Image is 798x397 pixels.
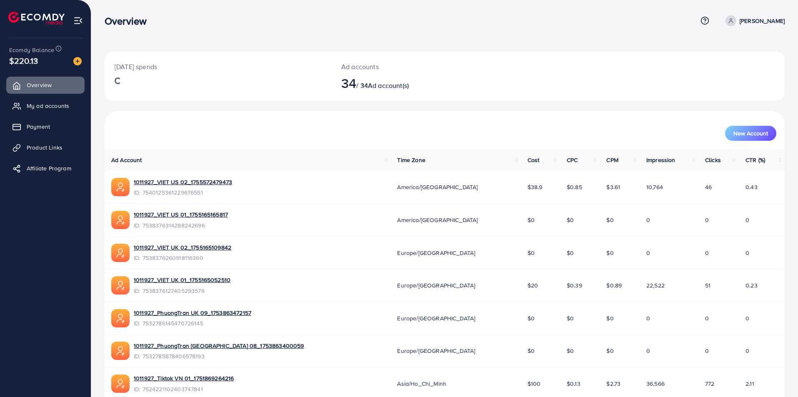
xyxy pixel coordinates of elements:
[27,164,71,172] span: Affiliate Program
[111,211,130,229] img: ic-ads-acc.e4c84228.svg
[705,347,709,355] span: 0
[745,156,765,164] span: CTR (%)
[606,249,613,257] span: $0
[528,314,535,322] span: $0
[134,319,251,327] span: ID: 7532786145470726145
[397,156,425,164] span: Time Zone
[8,12,65,25] img: logo
[705,249,709,257] span: 0
[606,216,613,224] span: $0
[134,221,228,230] span: ID: 7538376314288242696
[606,380,620,388] span: $2.73
[111,244,130,262] img: ic-ads-acc.e4c84228.svg
[73,57,82,65] img: image
[528,156,540,164] span: Cost
[567,216,574,224] span: $0
[646,249,650,257] span: 0
[567,347,574,355] span: $0
[528,347,535,355] span: $0
[567,314,574,322] span: $0
[722,15,785,26] a: [PERSON_NAME]
[646,183,663,191] span: 10,764
[705,314,709,322] span: 0
[27,102,69,110] span: My ad accounts
[111,156,142,164] span: Ad Account
[9,55,38,67] span: $220.13
[567,380,580,388] span: $0.13
[705,183,712,191] span: 46
[134,188,232,197] span: ID: 7540125361229676551
[733,130,768,136] span: New Account
[115,62,321,72] p: [DATE] spends
[27,81,52,89] span: Overview
[6,160,85,177] a: Affiliate Program
[397,347,475,355] span: Europe/[GEOGRAPHIC_DATA]
[397,183,478,191] span: America/[GEOGRAPHIC_DATA]
[646,380,665,388] span: 36,566
[646,347,650,355] span: 0
[397,281,475,290] span: Europe/[GEOGRAPHIC_DATA]
[606,156,618,164] span: CPM
[646,314,650,322] span: 0
[745,183,758,191] span: 0.43
[567,249,574,257] span: $0
[134,287,230,295] span: ID: 7538376127405293576
[528,380,541,388] span: $100
[134,243,231,252] a: 1011927_VIET UK 02_1755165109842
[134,178,232,186] a: 1011927_VIET US 02_1755572479473
[725,126,776,141] button: New Account
[27,143,63,152] span: Product Links
[528,249,535,257] span: $0
[745,216,749,224] span: 0
[745,347,749,355] span: 0
[73,16,83,25] img: menu
[368,81,409,90] span: Ad account(s)
[567,281,582,290] span: $0.39
[111,276,130,295] img: ic-ads-acc.e4c84228.svg
[528,281,538,290] span: $20
[134,309,251,317] a: 1011927_PhuongTran UK 09_1753863472157
[528,216,535,224] span: $0
[745,314,749,322] span: 0
[9,46,54,54] span: Ecomdy Balance
[740,16,785,26] p: [PERSON_NAME]
[745,380,754,388] span: 2.11
[606,347,613,355] span: $0
[745,281,758,290] span: 0.23
[134,385,234,393] span: ID: 7524221102403747841
[6,77,85,93] a: Overview
[397,314,475,322] span: Europe/[GEOGRAPHIC_DATA]
[705,380,714,388] span: 772
[105,15,153,27] h3: Overview
[397,380,446,388] span: Asia/Ho_Chi_Minh
[134,276,230,284] a: 1011927_VIET UK 01_1755165052510
[111,375,130,393] img: ic-ads-acc.e4c84228.svg
[705,281,710,290] span: 51
[606,314,613,322] span: $0
[111,342,130,360] img: ic-ads-acc.e4c84228.svg
[341,62,491,72] p: Ad accounts
[6,118,85,135] a: Payment
[134,352,304,360] span: ID: 7532785878406578193
[705,216,709,224] span: 0
[134,374,234,382] a: 1011927_Tiktok VN 01_1751869264216
[705,156,721,164] span: Clicks
[134,210,228,219] a: 1011927_VIET US 01_1755165165817
[646,216,650,224] span: 0
[6,97,85,114] a: My ad accounts
[341,73,356,92] span: 34
[606,281,622,290] span: $0.89
[397,216,478,224] span: America/[GEOGRAPHIC_DATA]
[646,156,675,164] span: Impression
[341,75,491,91] h2: / 34
[567,183,582,191] span: $0.85
[27,122,50,131] span: Payment
[606,183,620,191] span: $3.61
[745,249,749,257] span: 0
[528,183,543,191] span: $38.9
[111,178,130,196] img: ic-ads-acc.e4c84228.svg
[397,249,475,257] span: Europe/[GEOGRAPHIC_DATA]
[111,309,130,327] img: ic-ads-acc.e4c84228.svg
[646,281,665,290] span: 22,522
